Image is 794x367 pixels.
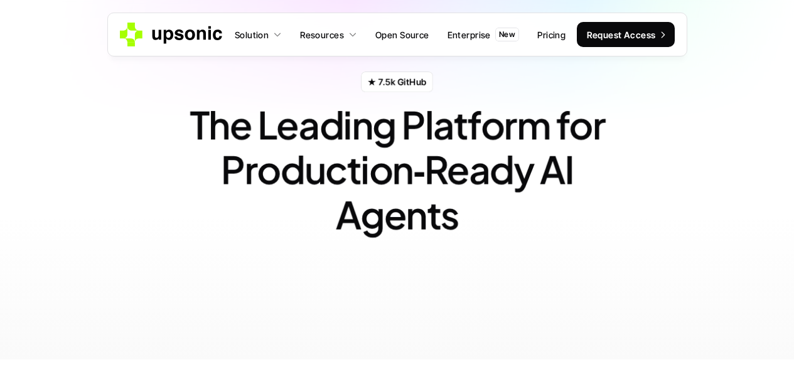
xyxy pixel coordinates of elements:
[416,308,493,326] p: Request Access
[499,30,515,39] p: New
[530,23,573,46] a: Pricing
[400,301,518,332] a: Request Access
[178,102,617,237] h1: The Leading Platform for Production‑Ready AI Agents
[587,28,656,41] p: Request Access
[227,23,289,46] a: Solution
[300,28,344,41] p: Resources
[193,250,601,286] p: Automate complex workflows across your organization with autonomous AI agents. Deploy instantly o...
[448,28,491,41] p: Enterprise
[276,301,390,332] a: Documentation
[291,308,365,326] p: Documentation
[368,23,437,46] a: Open Source
[235,28,269,41] p: Solution
[440,23,527,46] a: EnterpriseNew
[537,28,566,41] p: Pricing
[577,22,675,47] a: Request Access
[375,28,429,41] p: Open Source
[368,75,426,88] p: ★ 7.5k GitHub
